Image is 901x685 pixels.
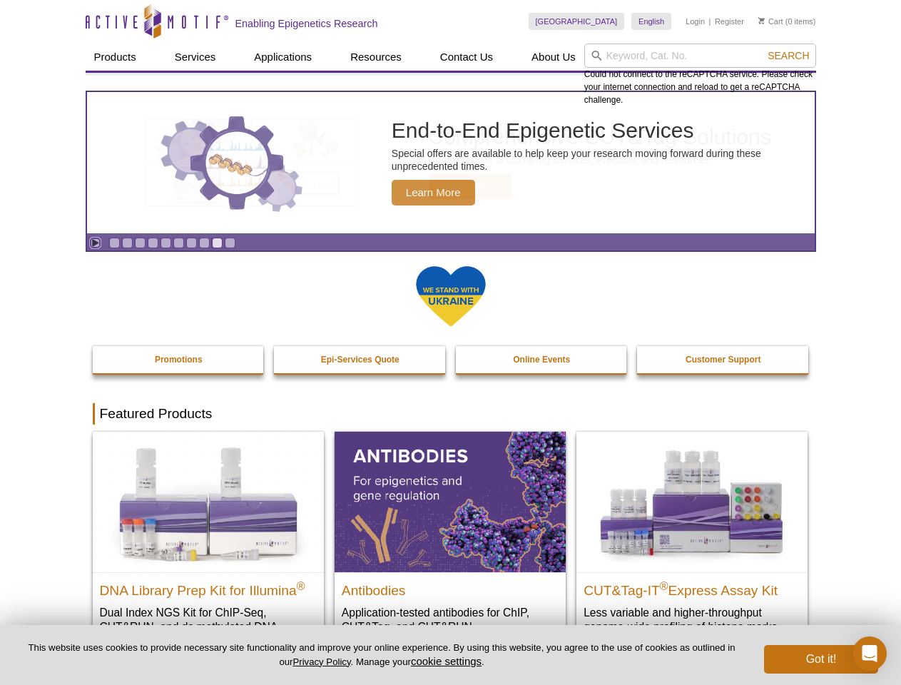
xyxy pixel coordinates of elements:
strong: Promotions [155,355,203,365]
a: Go to slide 4 [148,238,158,248]
a: Login [686,16,705,26]
a: All Antibodies Antibodies Application-tested antibodies for ChIP, CUT&Tag, and CUT&RUN. [335,432,566,648]
a: Go to slide 8 [199,238,210,248]
p: Special offers are available to help keep your research moving forward during these unprecedented... [392,147,808,173]
sup: ® [660,579,668,592]
p: This website uses cookies to provide necessary site functionality and improve your online experie... [23,641,740,669]
a: Go to slide 3 [135,238,146,248]
input: Keyword, Cat. No. [584,44,816,68]
a: Toggle autoplay [90,238,101,248]
span: Search [768,50,809,61]
h2: DNA Library Prep Kit for Illumina [100,577,317,598]
button: Search [763,49,813,62]
a: Applications [245,44,320,71]
a: Go to slide 10 [225,238,235,248]
p: Dual Index NGS Kit for ChIP-Seq, CUT&RUN, and ds methylated DNA assays. [100,605,317,649]
a: Cart [758,16,783,26]
h2: Antibodies [342,577,559,598]
a: Promotions [93,346,265,373]
a: Services [166,44,225,71]
a: Three gears with decorative charts inside the larger center gear. End-to-End Epigenetic Services ... [87,92,815,233]
img: Your Cart [758,17,765,24]
img: All Antibodies [335,432,566,572]
a: Go to slide 5 [161,238,171,248]
p: Less variable and higher-throughput genome-wide profiling of histone marks​. [584,605,800,634]
a: Products [86,44,145,71]
a: Register [715,16,744,26]
a: DNA Library Prep Kit for Illumina DNA Library Prep Kit for Illumina® Dual Index NGS Kit for ChIP-... [93,432,324,662]
a: About Us [523,44,584,71]
a: [GEOGRAPHIC_DATA] [529,13,625,30]
button: cookie settings [411,655,482,667]
a: CUT&Tag-IT® Express Assay Kit CUT&Tag-IT®Express Assay Kit Less variable and higher-throughput ge... [576,432,808,648]
strong: Customer Support [686,355,760,365]
div: Open Intercom Messenger [852,636,887,671]
a: Go to slide 7 [186,238,197,248]
h2: Featured Products [93,403,809,425]
div: Could not connect to the reCAPTCHA service. Please check your internet connection and reload to g... [584,44,816,106]
a: Go to slide 2 [122,238,133,248]
img: DNA Library Prep Kit for Illumina [93,432,324,572]
img: We Stand With Ukraine [415,265,487,328]
sup: ® [297,579,305,592]
a: Go to slide 9 [212,238,223,248]
a: English [631,13,671,30]
li: (0 items) [758,13,816,30]
article: End-to-End Epigenetic Services [87,92,815,233]
a: Online Events [456,346,628,373]
a: Resources [342,44,410,71]
h2: Enabling Epigenetics Research [235,17,378,30]
strong: Epi-Services Quote [321,355,399,365]
span: Learn More [392,180,475,205]
button: Got it! [764,645,878,674]
a: Privacy Policy [292,656,350,667]
strong: Online Events [513,355,570,365]
a: Customer Support [637,346,810,373]
img: CUT&Tag-IT® Express Assay Kit [576,432,808,572]
a: Go to slide 6 [173,238,184,248]
a: Go to slide 1 [109,238,120,248]
a: Epi-Services Quote [274,346,447,373]
h2: CUT&Tag-IT Express Assay Kit [584,577,800,598]
p: Application-tested antibodies for ChIP, CUT&Tag, and CUT&RUN. [342,605,559,634]
img: Three gears with decorative charts inside the larger center gear. [161,113,303,213]
h2: End-to-End Epigenetic Services [392,120,808,141]
a: Contact Us [432,44,502,71]
li: | [709,13,711,30]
